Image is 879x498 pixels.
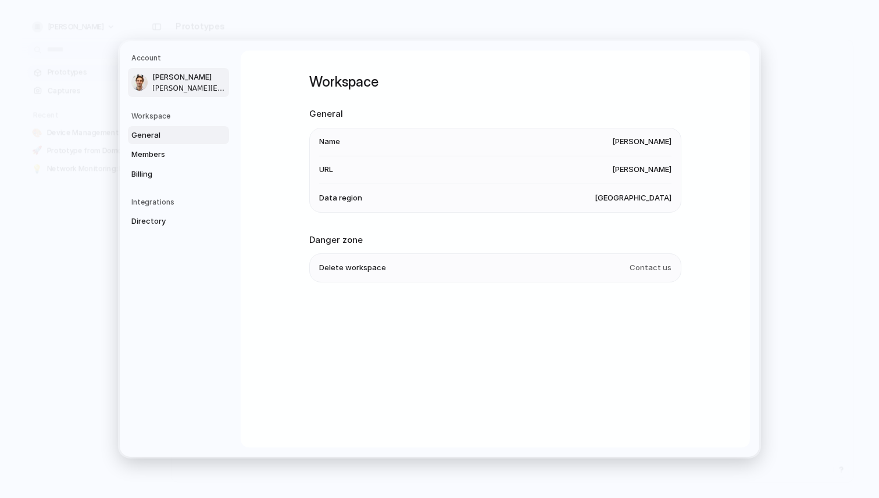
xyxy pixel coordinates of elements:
[128,68,229,97] a: [PERSON_NAME][PERSON_NAME][EMAIL_ADDRESS][DOMAIN_NAME]
[319,192,362,204] span: Data region
[309,234,681,247] h2: Danger zone
[612,136,671,148] span: [PERSON_NAME]
[131,216,206,227] span: Directory
[128,145,229,164] a: Members
[131,53,229,63] h5: Account
[131,149,206,160] span: Members
[131,197,229,207] h5: Integrations
[131,169,206,180] span: Billing
[309,71,681,92] h1: Workspace
[128,126,229,145] a: General
[128,212,229,231] a: Directory
[319,164,333,175] span: URL
[152,71,227,83] span: [PERSON_NAME]
[131,111,229,121] h5: Workspace
[152,83,227,94] span: [PERSON_NAME][EMAIL_ADDRESS][DOMAIN_NAME]
[319,262,386,274] span: Delete workspace
[309,108,681,121] h2: General
[319,136,340,148] span: Name
[612,164,671,175] span: [PERSON_NAME]
[131,130,206,141] span: General
[630,262,671,274] span: Contact us
[595,192,671,204] span: [GEOGRAPHIC_DATA]
[128,165,229,184] a: Billing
